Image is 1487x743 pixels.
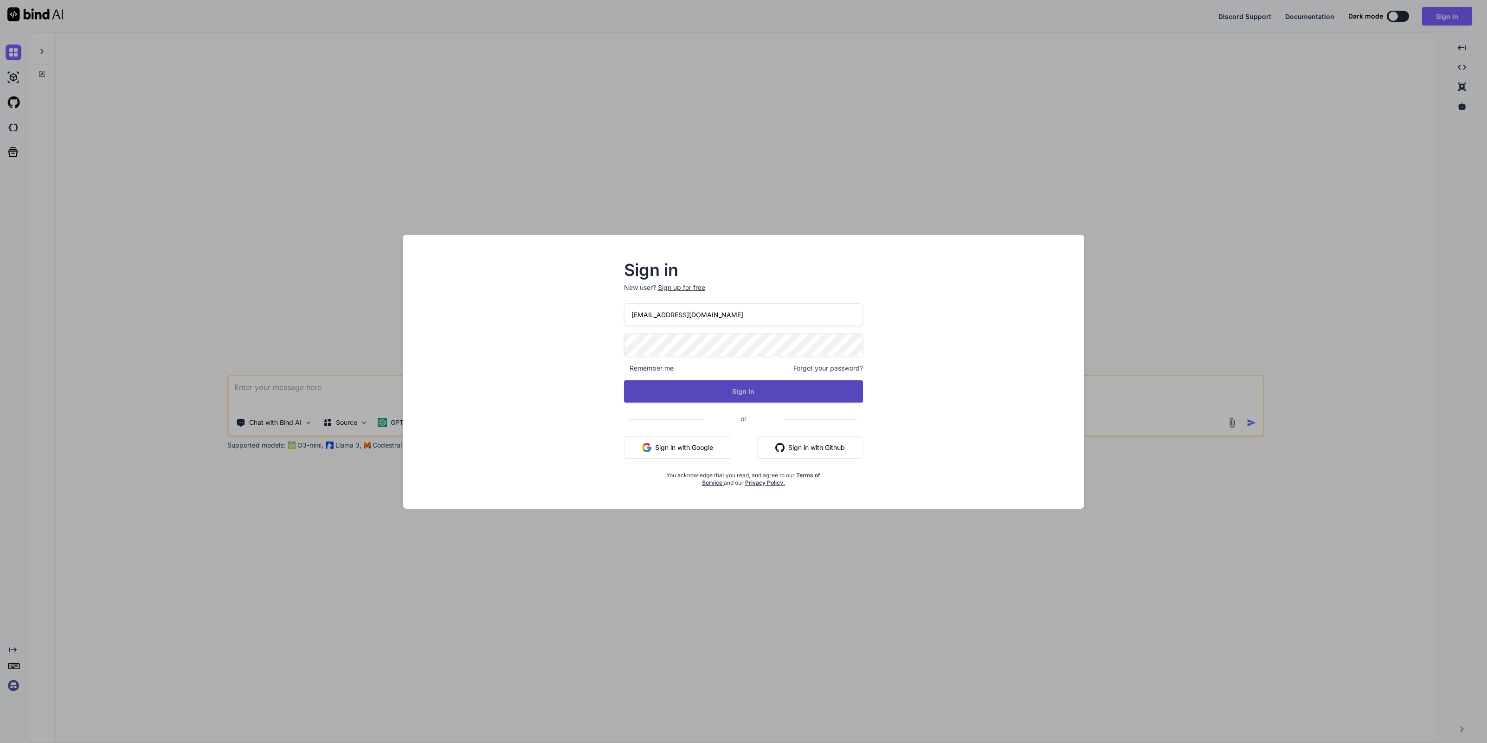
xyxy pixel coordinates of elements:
[658,283,705,292] div: Sign up for free
[624,436,731,459] button: Sign in with Google
[624,364,674,373] span: Remember me
[624,263,863,277] h2: Sign in
[745,479,785,486] a: Privacy Policy.
[624,380,863,403] button: Sign In
[624,283,863,303] p: New user?
[702,472,821,486] a: Terms of Service
[703,407,784,430] span: or
[775,443,785,452] img: github
[624,303,863,326] input: Login or Email
[757,436,863,459] button: Sign in with Github
[793,364,863,373] span: Forgot your password?
[642,443,651,452] img: google
[664,466,824,487] div: You acknowledge that you read, and agree to our and our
